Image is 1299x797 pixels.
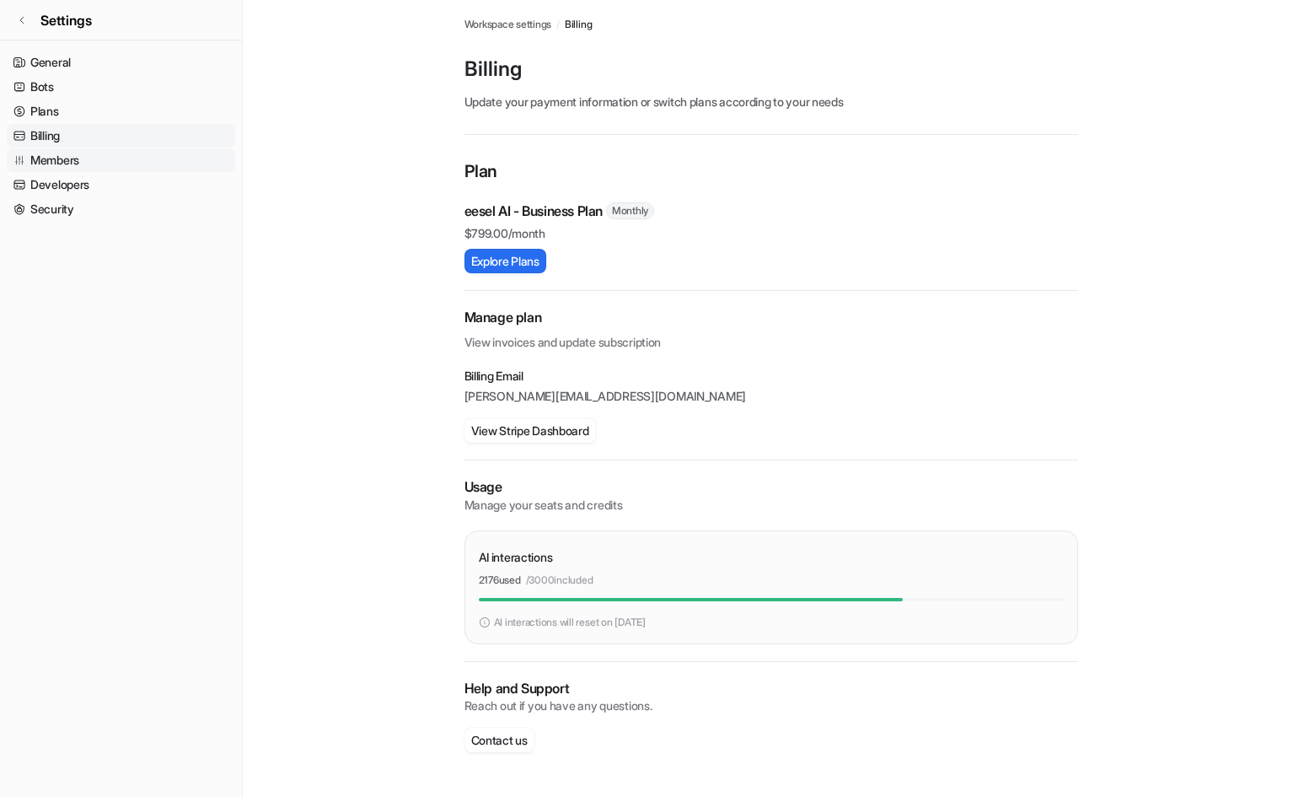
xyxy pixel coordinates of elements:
p: 2176 used [479,573,521,588]
a: Bots [7,75,235,99]
a: Security [7,197,235,221]
p: [PERSON_NAME][EMAIL_ADDRESS][DOMAIN_NAME] [464,388,1078,405]
p: Billing Email [464,368,1078,385]
p: Manage your seats and credits [464,497,1078,514]
p: View invoices and update subscription [464,327,1078,351]
p: Usage [464,477,1078,497]
p: Billing [464,56,1078,83]
span: Settings [40,10,92,30]
a: Billing [565,17,592,32]
a: Plans [7,100,235,123]
p: AI interactions [479,548,553,566]
p: Update your payment information or switch plans according to your needs [464,93,1078,110]
a: Members [7,148,235,172]
button: Contact us [464,728,534,752]
a: Developers [7,173,235,197]
p: / 3000 included [526,573,593,588]
p: $ 799.00/month [464,224,1078,242]
p: AI interactions will reset on [DATE] [494,615,646,630]
p: eesel AI - Business Plan [464,201,603,221]
button: View Stripe Dashboard [464,418,596,443]
p: Help and Support [464,679,1078,698]
p: Plan [464,159,1078,187]
span: / [556,17,560,32]
button: Explore Plans [464,249,546,273]
h2: Manage plan [464,308,1078,327]
span: Monthly [606,202,654,219]
a: General [7,51,235,74]
p: Reach out if you have any questions. [464,697,1078,714]
a: Workspace settings [464,17,552,32]
a: Billing [7,124,235,148]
